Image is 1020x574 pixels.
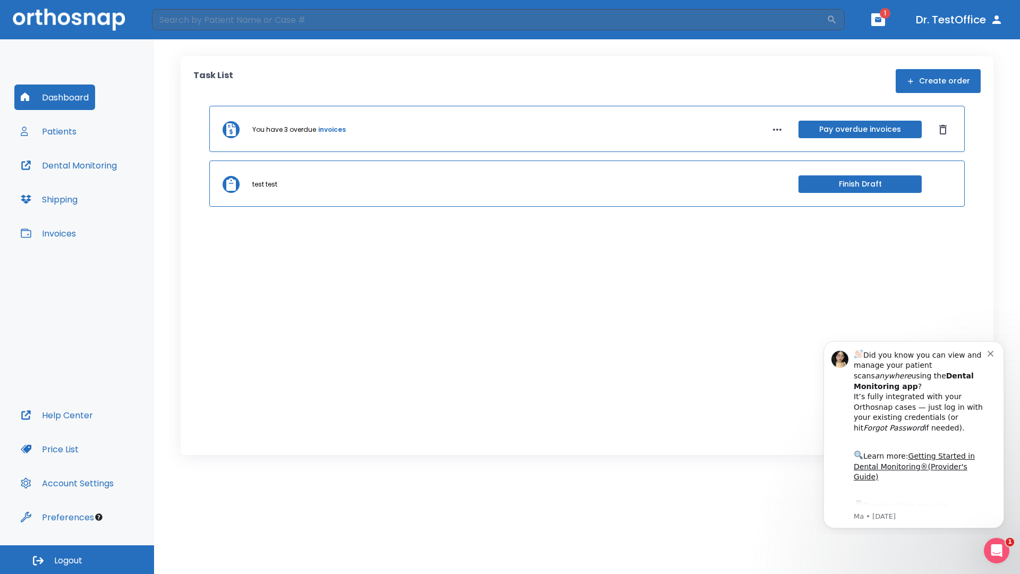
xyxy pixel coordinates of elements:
[152,9,827,30] input: Search by Patient Name or Case #
[1006,538,1014,546] span: 1
[14,153,123,178] button: Dental Monitoring
[46,180,180,190] p: Message from Ma, sent 8w ago
[896,69,981,93] button: Create order
[46,170,141,189] a: App Store
[13,9,125,30] img: Orthosnap
[318,125,346,134] a: invoices
[46,167,180,221] div: Download the app: | ​ Let us know if you need help getting started!
[880,8,890,19] span: 1
[14,85,95,110] button: Dashboard
[14,221,82,246] button: Invoices
[54,555,82,567] span: Logout
[14,187,84,212] button: Shipping
[14,402,99,428] button: Help Center
[934,121,951,138] button: Dismiss
[252,125,316,134] p: You have 3 overdue
[180,16,189,25] button: Dismiss notification
[14,504,100,530] button: Preferences
[798,121,922,138] button: Pay overdue invoices
[807,332,1020,535] iframe: Intercom notifications message
[798,175,922,193] button: Finish Draft
[193,69,233,93] p: Task List
[14,436,85,462] button: Price List
[14,119,83,144] button: Patients
[252,180,277,189] p: test test
[94,512,104,522] div: Tooltip anchor
[912,10,1007,29] button: Dr. TestOffice
[14,470,120,496] button: Account Settings
[984,538,1009,563] iframe: Intercom live chat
